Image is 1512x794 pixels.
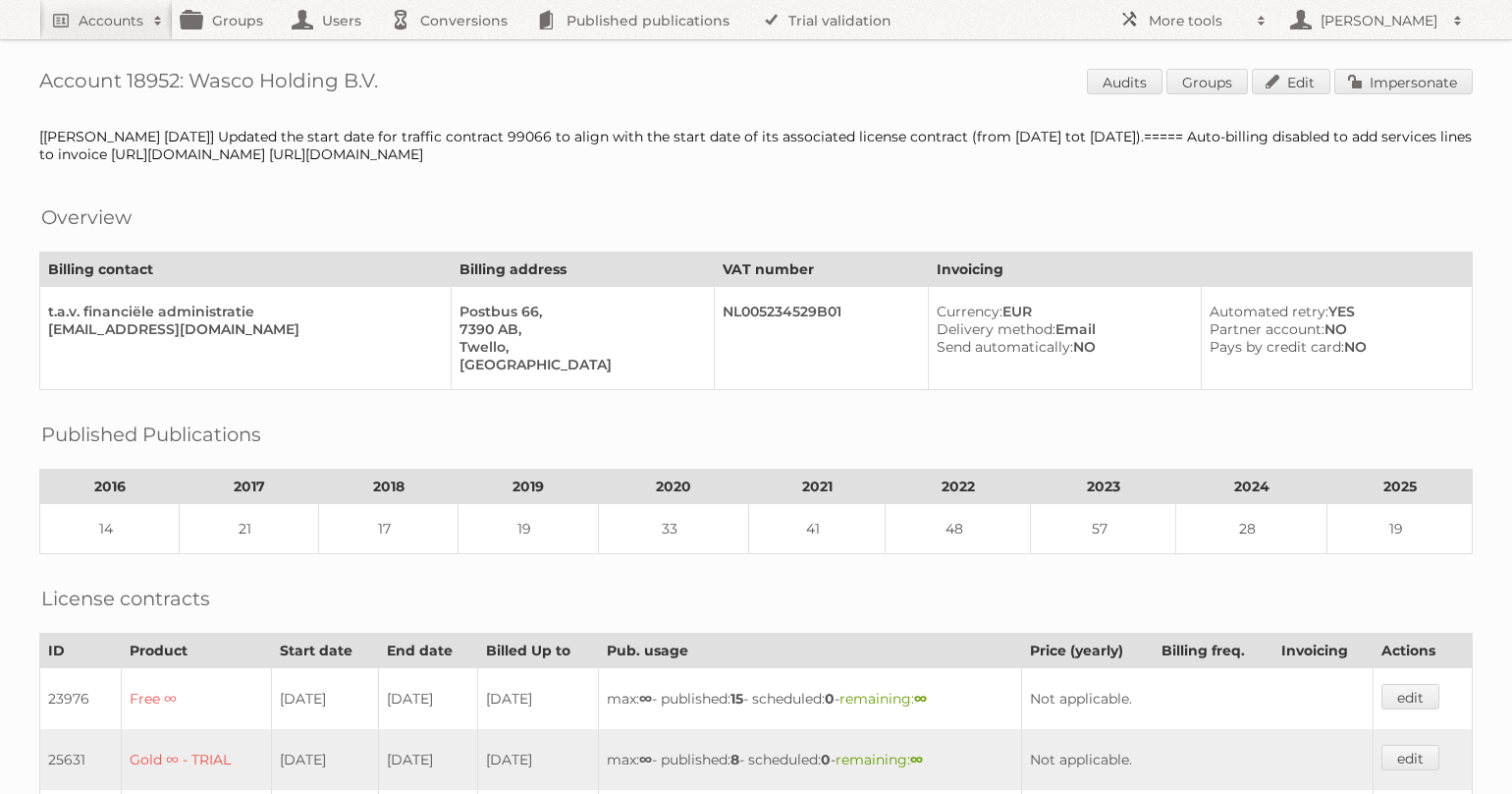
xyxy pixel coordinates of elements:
[39,69,1473,98] h1: Account 18952: Wasco Holding B.V.
[40,668,122,730] td: 23976
[1210,303,1456,320] div: YES
[477,634,598,668] th: Billed Up to
[914,690,927,708] strong: ∞
[1021,668,1373,730] td: Not applicable.
[379,668,478,730] td: [DATE]
[937,320,1055,338] span: Delivery method:
[459,303,698,320] div: Postbus 66,
[1154,634,1273,668] th: Billing freq.
[451,253,714,287] th: Billing address
[1021,729,1373,790] td: Not applicable.
[459,338,698,356] div: Twello,
[1210,338,1344,356] span: Pays by credit card:
[598,504,749,554] td: 33
[477,729,598,790] td: [DATE]
[937,303,1186,320] div: EUR
[639,751,652,768] strong: ∞
[599,634,1021,668] th: Pub. usage
[715,287,929,390] td: NL005234529B01
[1374,634,1473,668] th: Actions
[121,729,271,790] td: Gold ∞ - TRIAL
[319,504,459,554] td: 17
[180,504,319,554] td: 21
[48,320,435,338] div: [EMAIL_ADDRESS][DOMAIN_NAME]
[715,253,929,287] th: VAT number
[937,338,1073,356] span: Send automatically:
[459,504,598,554] td: 19
[40,470,180,504] th: 2016
[1176,504,1327,554] td: 28
[825,690,835,708] strong: 0
[839,690,927,708] span: remaining:
[730,690,743,708] strong: 15
[459,320,698,338] div: 7390 AB,
[1087,69,1162,94] a: Audits
[1273,634,1374,668] th: Invoicing
[48,303,435,320] div: t.a.v. financiële administratie
[598,470,749,504] th: 2020
[1166,69,1248,94] a: Groups
[40,634,122,668] th: ID
[599,729,1021,790] td: max: - published: - scheduled: -
[40,504,180,554] td: 14
[928,253,1472,287] th: Invoicing
[1381,745,1439,770] a: edit
[41,420,261,449] h2: Published Publications
[272,729,379,790] td: [DATE]
[477,668,598,730] td: [DATE]
[1381,684,1439,709] a: edit
[1210,320,1456,338] div: NO
[1327,504,1473,554] td: 19
[599,668,1021,730] td: max: - published: - scheduled: -
[749,504,886,554] td: 41
[319,470,459,504] th: 2018
[937,320,1186,338] div: Email
[886,504,1031,554] td: 48
[1327,470,1473,504] th: 2025
[821,751,831,768] strong: 0
[79,11,143,30] h2: Accounts
[41,584,210,613] h2: License contracts
[836,751,923,768] span: remaining:
[1021,634,1153,668] th: Price (yearly)
[937,338,1186,356] div: NO
[1210,338,1456,356] div: NO
[41,202,132,232] h2: Overview
[639,690,652,708] strong: ∞
[1316,11,1443,30] h2: [PERSON_NAME]
[121,634,271,668] th: Product
[40,253,452,287] th: Billing contact
[1210,320,1324,338] span: Partner account:
[39,128,1473,163] div: [[PERSON_NAME] [DATE]] Updated the start date for traffic contract 99066 to align with the start ...
[272,634,379,668] th: Start date
[459,356,698,373] div: [GEOGRAPHIC_DATA]
[730,751,739,768] strong: 8
[180,470,319,504] th: 2017
[749,470,886,504] th: 2021
[937,303,1002,320] span: Currency:
[1252,69,1330,94] a: Edit
[1031,504,1176,554] td: 57
[1210,303,1328,320] span: Automated retry:
[1334,69,1473,94] a: Impersonate
[272,668,379,730] td: [DATE]
[379,729,478,790] td: [DATE]
[379,634,478,668] th: End date
[459,470,598,504] th: 2019
[1031,470,1176,504] th: 2023
[40,729,122,790] td: 25631
[886,470,1031,504] th: 2022
[1149,11,1247,30] h2: More tools
[121,668,271,730] td: Free ∞
[910,751,923,768] strong: ∞
[1176,470,1327,504] th: 2024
